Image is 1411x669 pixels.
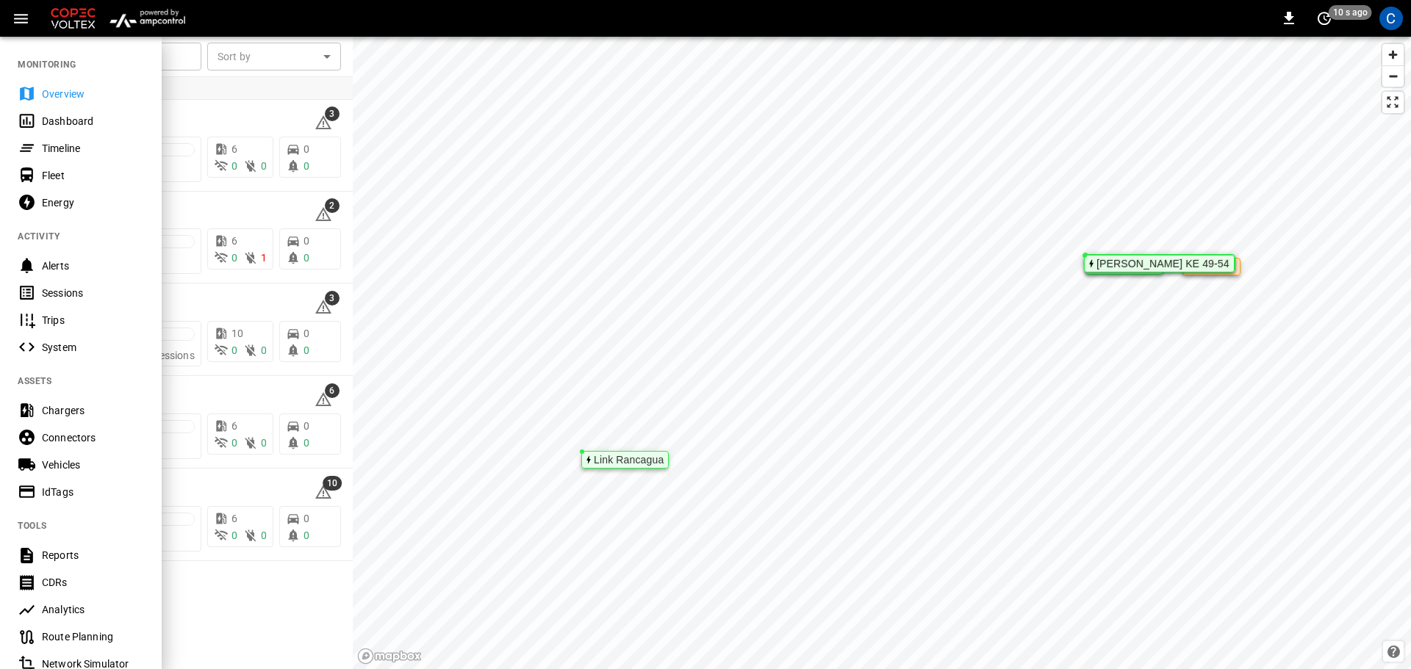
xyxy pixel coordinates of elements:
[42,114,144,129] div: Dashboard
[1379,7,1403,30] div: profile-icon
[1329,5,1372,20] span: 10 s ago
[42,87,144,101] div: Overview
[42,258,144,273] div: Alerts
[1313,7,1336,30] button: set refresh interval
[42,195,144,210] div: Energy
[42,485,144,499] div: IdTags
[42,548,144,563] div: Reports
[48,4,98,32] img: Customer Logo
[42,168,144,183] div: Fleet
[42,141,144,156] div: Timeline
[42,458,144,472] div: Vehicles
[42,430,144,445] div: Connectors
[42,286,144,300] div: Sessions
[42,629,144,644] div: Route Planning
[42,575,144,590] div: CDRs
[104,4,190,32] img: ampcontrol.io logo
[42,403,144,418] div: Chargers
[42,602,144,617] div: Analytics
[42,313,144,328] div: Trips
[42,340,144,355] div: System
